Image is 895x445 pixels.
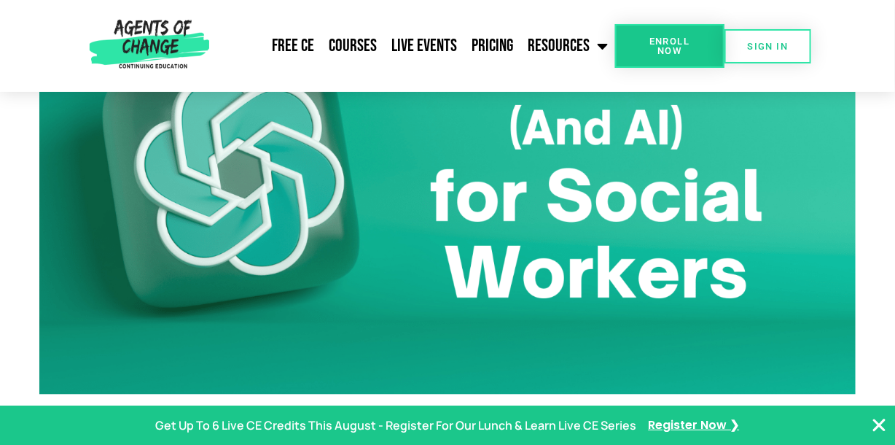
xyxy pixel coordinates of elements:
[649,415,740,436] a: Register Now ❯
[464,28,520,64] a: Pricing
[638,36,701,55] span: Enroll Now
[724,29,812,63] a: SIGN IN
[615,24,724,68] a: Enroll Now
[748,42,789,51] span: SIGN IN
[870,417,888,434] button: Close Banner
[215,28,615,64] nav: Menu
[520,28,615,64] a: Resources
[156,415,637,436] p: Get Up To 6 Live CE Credits This August - Register For Our Lunch & Learn Live CE Series
[384,28,464,64] a: Live Events
[321,28,384,64] a: Courses
[265,28,321,64] a: Free CE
